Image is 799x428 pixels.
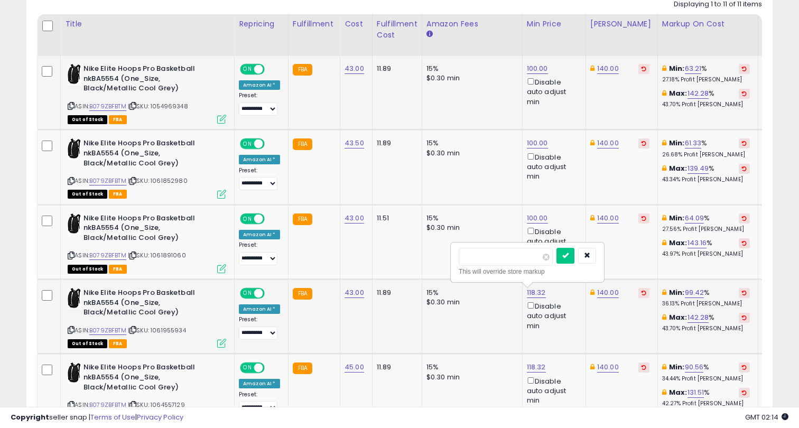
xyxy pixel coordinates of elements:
i: This overrides the store level min markup for this listing [662,364,666,370]
i: Revert to store-level Max Markup [742,166,747,171]
a: 63.21 [685,63,702,74]
small: FBA [293,362,312,374]
div: % [662,362,750,382]
div: % [662,213,750,233]
small: FBA [293,138,312,150]
div: $0.30 min [426,297,514,307]
i: Revert to store-level Dynamic Max Price [642,141,646,146]
span: All listings that are currently out of stock and unavailable for purchase on Amazon [68,339,107,348]
b: Nike Elite Hoops Pro Basketball nkBA5554 (One_Size, Black/Metallic Cool Grey) [83,64,212,96]
a: 142.28 [687,312,709,323]
small: FBA [293,288,312,300]
div: % [662,64,750,83]
small: FBA [293,64,312,76]
img: 41uNxPovUxL._SL40_.jpg [68,362,81,384]
b: Nike Elite Hoops Pro Basketball nkBA5554 (One_Size, Black/Metallic Cool Grey) [83,138,212,171]
i: This overrides the store level min markup for this listing [662,215,666,221]
b: Max: [669,163,687,173]
a: 140.00 [597,213,619,224]
div: 15% [426,138,514,148]
i: This overrides the store level Dynamic Max Price for this listing [590,65,594,72]
b: Nike Elite Hoops Pro Basketball nkBA5554 (One_Size, Black/Metallic Cool Grey) [83,288,212,320]
div: % [662,138,750,158]
div: ASIN: [68,64,226,123]
div: This will override store markup [459,266,596,277]
div: $0.30 min [426,223,514,232]
div: Markup on Cost [662,18,754,30]
i: Revert to store-level Dynamic Max Price [642,365,646,370]
div: 11.89 [377,64,414,73]
i: This overrides the store level Dynamic Max Price for this listing [590,289,594,296]
span: | SKU: 1061852980 [128,176,188,185]
div: ASIN: [68,138,226,197]
p: 27.18% Profit [PERSON_NAME] [662,76,750,83]
i: This overrides the store level min markup for this listing [662,289,666,296]
i: Revert to store-level Min Markup [742,365,747,370]
span: All listings that are currently out of stock and unavailable for purchase on Amazon [68,265,107,274]
small: FBA [293,213,312,225]
div: Preset: [239,92,280,116]
b: Max: [669,88,687,98]
p: 43.97% Profit [PERSON_NAME] [662,250,750,258]
a: 43.00 [345,287,364,298]
img: 41uNxPovUxL._SL40_.jpg [68,288,81,309]
span: 2025-08-11 02:14 GMT [745,412,788,422]
img: 41uNxPovUxL._SL40_.jpg [68,64,81,85]
a: Terms of Use [90,412,135,422]
a: 90.56 [685,362,704,373]
div: 11.89 [377,138,414,148]
div: % [662,313,750,332]
a: 131.51 [687,387,704,398]
a: 142.28 [687,88,709,99]
a: 100.00 [527,138,548,148]
div: % [662,89,750,108]
div: Preset: [239,167,280,191]
div: Disable auto adjust min [527,76,578,107]
b: Min: [669,287,685,297]
div: $0.30 min [426,73,514,83]
div: % [662,288,750,308]
span: | SKU: 1061891060 [128,251,186,259]
p: 36.13% Profit [PERSON_NAME] [662,300,750,308]
div: 11.51 [377,213,414,223]
i: Revert to store-level Max Markup [742,390,747,395]
a: B079ZBFBTM [89,251,126,260]
p: 43.34% Profit [PERSON_NAME] [662,176,750,183]
a: 118.32 [527,287,546,298]
span: FBA [109,265,127,274]
div: Min Price [527,18,581,30]
strong: Copyright [11,412,49,422]
div: % [662,238,750,258]
a: B079ZBFBTM [89,102,126,111]
a: B079ZBFBTM [89,326,126,335]
div: $0.30 min [426,373,514,382]
b: Min: [669,138,685,148]
i: This overrides the store level max markup for this listing [662,165,666,172]
div: % [662,164,750,183]
span: OFF [263,364,280,373]
small: Amazon Fees. [426,30,433,39]
p: 27.56% Profit [PERSON_NAME] [662,226,750,233]
div: Amazon AI * [239,230,280,239]
th: The percentage added to the cost of goods (COGS) that forms the calculator for Min & Max prices. [657,14,758,56]
a: 139.49 [687,163,709,174]
span: ON [241,139,254,148]
div: [PERSON_NAME] [590,18,653,30]
span: FBA [109,339,127,348]
div: seller snap | | [11,413,183,423]
i: Revert to store-level Min Markup [742,290,747,295]
i: This overrides the store level max markup for this listing [662,389,666,396]
a: 45.00 [345,362,364,373]
a: 99.42 [685,287,704,298]
b: Max: [669,312,687,322]
span: OFF [263,65,280,74]
div: Amazon AI * [239,304,280,314]
img: 41uNxPovUxL._SL40_.jpg [68,138,81,160]
div: Amazon AI * [239,379,280,388]
div: 15% [426,288,514,297]
p: 43.70% Profit [PERSON_NAME] [662,101,750,108]
div: Amazon AI * [239,80,280,90]
b: Max: [669,238,687,248]
div: Fulfillment [293,18,336,30]
a: 43.00 [345,63,364,74]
